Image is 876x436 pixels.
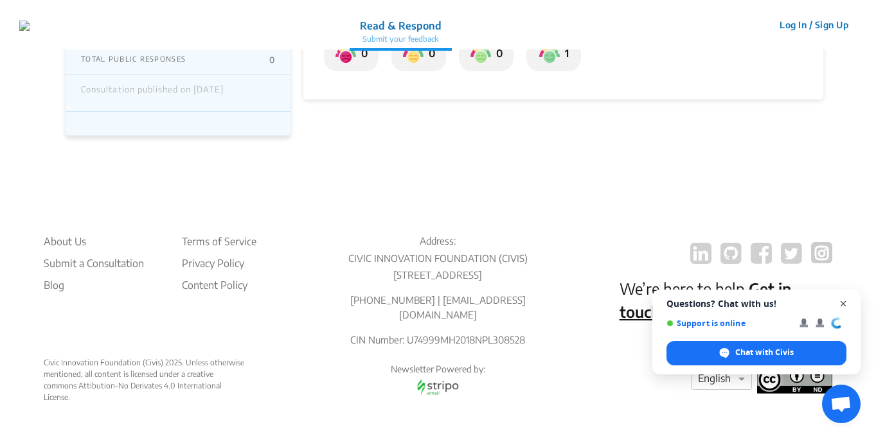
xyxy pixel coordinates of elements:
div: Open chat [822,385,861,423]
li: Content Policy [182,277,256,293]
p: 0 [269,55,275,65]
img: 7907nfqetxyivg6ubhai9kg9bhzr [19,21,30,31]
li: Submit a Consultation [44,256,144,271]
p: [STREET_ADDRESS] [332,268,544,283]
img: stripo email logo [411,376,465,398]
li: Terms of Service [182,234,256,249]
img: footer logo [757,367,832,394]
p: 0 [491,46,503,66]
img: private_dissatisfied.png [335,46,356,66]
button: Log In / Sign Up [771,15,857,35]
span: Support is online [666,318,791,328]
img: private_somewhat_dissatisfied.png [403,46,424,66]
a: Blog [44,277,144,293]
p: Address: [332,234,544,249]
span: Questions? Chat with us! [666,299,846,309]
div: Civic Innovation Foundation (Civis) 2025. Unless otherwise mentioned, all content is licensed und... [44,357,246,403]
p: Newsletter Powered by: [332,363,544,376]
li: Privacy Policy [182,256,256,271]
p: Read & Respond [360,18,442,33]
img: private_satisfied.png [539,46,560,66]
p: CIVIC INNOVATION FOUNDATION (CIVIS) [332,251,544,266]
p: 0 [356,46,368,66]
div: Consultation published on [DATE] [81,85,224,101]
span: Chat with Civis [735,347,794,358]
li: About Us [44,234,144,249]
p: We’re here to help. [620,277,832,323]
p: 0 [424,46,435,66]
p: [PHONE_NUMBER] | [EMAIL_ADDRESS][DOMAIN_NAME] [332,293,544,322]
img: private_somewhat_satisfied.png [470,46,491,66]
span: Close chat [836,296,852,312]
div: Chat with Civis [666,341,846,365]
p: 1 [560,46,569,66]
p: Submit your feedback [360,33,442,45]
p: TOTAL PUBLIC RESPONSES [81,55,186,65]
p: CIN Number: U74999MH2018NPL308528 [332,333,544,347]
